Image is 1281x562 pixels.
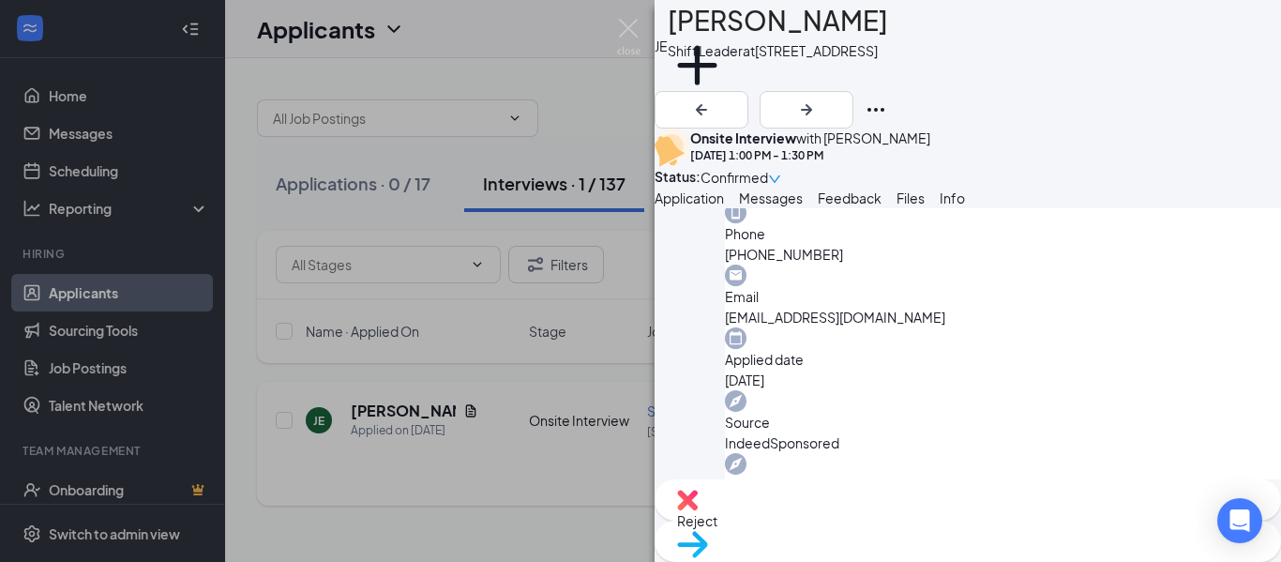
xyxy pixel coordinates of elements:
[739,190,803,206] span: Messages
[897,190,925,206] span: Files
[768,173,781,186] span: down
[677,510,1258,531] span: Reject
[725,475,1281,495] span: Preferred language
[655,167,701,188] div: Status :
[668,36,727,115] button: PlusAdd a tag
[701,167,768,188] span: Confirmed
[690,99,713,121] svg: ArrowLeftNew
[690,129,796,146] b: Onsite Interview
[725,244,1281,265] span: [PHONE_NUMBER]
[760,91,853,129] button: ArrowRight
[725,307,1281,327] span: [EMAIL_ADDRESS][DOMAIN_NAME]
[690,147,930,163] div: [DATE] 1:00 PM - 1:30 PM
[668,41,888,60] div: Shift Leader at [STREET_ADDRESS]
[668,36,727,95] svg: Plus
[940,190,965,206] span: Info
[655,36,668,56] div: JE
[690,129,930,147] div: with [PERSON_NAME]
[725,286,1281,307] span: Email
[725,223,1281,244] span: Phone
[725,349,1281,370] span: Applied date
[725,433,1281,453] span: IndeedSponsored
[655,91,748,129] button: ArrowLeftNew
[1217,498,1262,543] div: Open Intercom Messenger
[655,190,724,206] span: Application
[818,190,882,206] span: Feedback
[725,412,1281,433] span: Source
[725,370,1281,390] span: [DATE]
[865,99,887,121] svg: Ellipses
[795,99,818,121] svg: ArrowRight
